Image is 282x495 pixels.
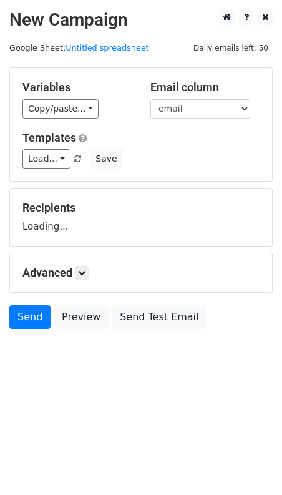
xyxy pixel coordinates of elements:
h5: Advanced [22,266,260,280]
span: Daily emails left: 50 [189,41,273,55]
h5: Variables [22,81,132,94]
div: Loading... [22,201,260,233]
a: Preview [54,305,109,329]
small: Google Sheet: [9,43,149,52]
a: Load... [22,149,70,169]
h5: Recipients [22,201,260,215]
button: Save [90,149,122,169]
h5: Email column [150,81,260,94]
a: Templates [22,131,76,144]
a: Untitled spreadsheet [66,43,148,52]
a: Copy/paste... [22,99,99,119]
a: Send [9,305,51,329]
a: Send Test Email [112,305,207,329]
h2: New Campaign [9,9,273,31]
a: Daily emails left: 50 [189,43,273,52]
